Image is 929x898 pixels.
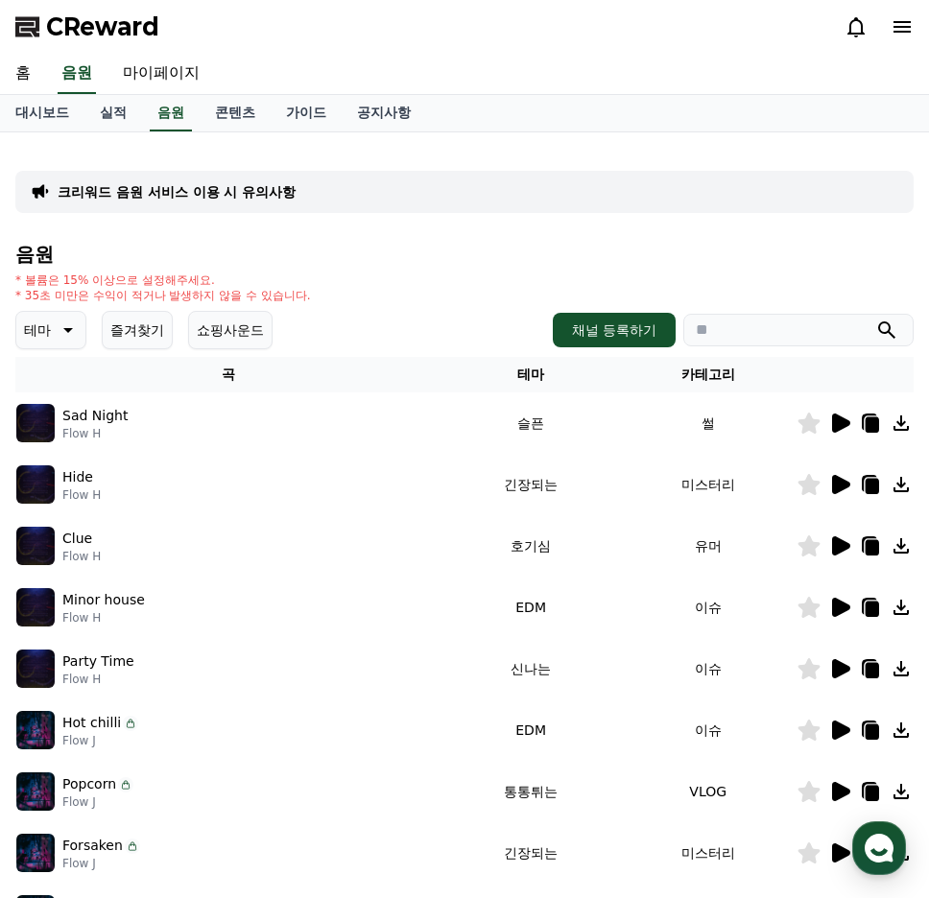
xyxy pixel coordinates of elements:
a: 대화 [127,608,248,656]
p: Minor house [62,590,145,610]
p: Popcorn [62,774,116,794]
td: 이슈 [619,638,797,699]
td: VLOG [619,761,797,822]
td: 통통튀는 [442,761,620,822]
p: Sad Night [62,406,128,426]
a: 크리워드 음원 서비스 이용 시 유의사항 [58,182,296,201]
td: 미스터리 [619,822,797,884]
img: music [16,650,55,688]
span: 홈 [60,637,72,652]
span: 대화 [176,638,199,653]
img: music [16,711,55,749]
td: 썰 [619,392,797,454]
img: music [16,834,55,872]
img: music [16,404,55,442]
td: 긴장되는 [442,454,620,515]
td: 호기심 [442,515,620,577]
img: music [16,527,55,565]
button: 채널 등록하기 [553,313,676,347]
span: CReward [46,12,159,42]
img: music [16,772,55,811]
p: * 35초 미만은 수익이 적거나 발생하지 않을 수 있습니다. [15,288,311,303]
a: CReward [15,12,159,42]
span: 설정 [297,637,320,652]
p: Hot chilli [62,713,121,733]
td: EDM [442,577,620,638]
a: 콘텐츠 [200,95,271,131]
p: Flow H [62,672,134,687]
th: 곡 [15,357,442,392]
p: Flow J [62,794,133,810]
button: 즐겨찾기 [102,311,173,349]
td: 유머 [619,515,797,577]
a: 설정 [248,608,369,656]
p: Flow J [62,733,138,748]
p: Flow J [62,856,140,871]
a: 공지사항 [342,95,426,131]
a: 음원 [58,54,96,94]
button: 테마 [15,311,86,349]
p: Hide [62,467,93,487]
a: 홈 [6,608,127,656]
td: 슬픈 [442,392,620,454]
a: 음원 [150,95,192,131]
p: Party Time [62,651,134,672]
p: Flow H [62,487,101,503]
p: Clue [62,529,92,549]
p: * 볼륨은 15% 이상으로 설정해주세요. [15,272,311,288]
td: 이슈 [619,577,797,638]
img: music [16,465,55,504]
button: 쇼핑사운드 [188,311,273,349]
p: Flow H [62,610,145,626]
td: EDM [442,699,620,761]
th: 카테고리 [619,357,797,392]
p: Flow H [62,549,101,564]
p: Forsaken [62,836,123,856]
a: 가이드 [271,95,342,131]
td: 이슈 [619,699,797,761]
p: 테마 [24,317,51,343]
h4: 음원 [15,244,914,265]
td: 긴장되는 [442,822,620,884]
a: 마이페이지 [107,54,215,94]
td: 미스터리 [619,454,797,515]
p: Flow H [62,426,128,441]
a: 실적 [84,95,142,131]
td: 신나는 [442,638,620,699]
th: 테마 [442,357,620,392]
img: music [16,588,55,626]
